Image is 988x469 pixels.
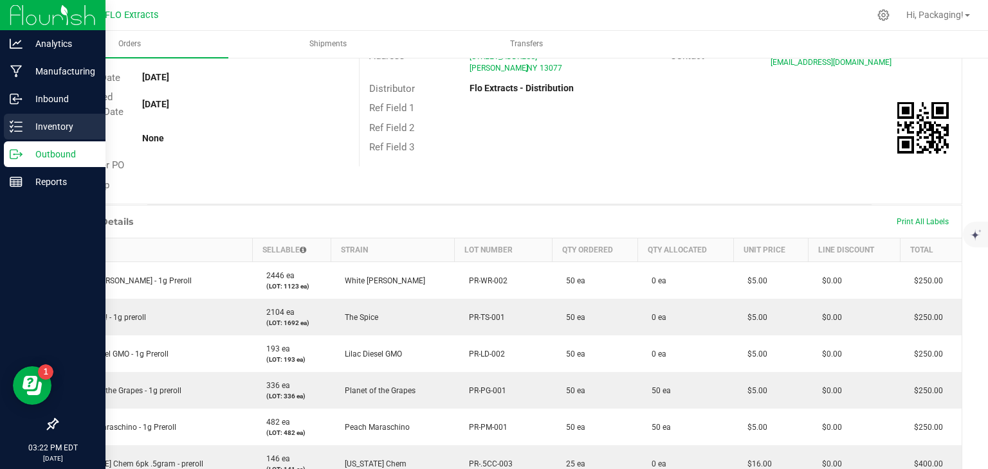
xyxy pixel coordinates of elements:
p: (LOT: 1123 ea) [260,281,323,291]
span: 2446 ea [260,271,295,280]
p: Outbound [23,146,100,162]
span: FLO Extracts [105,10,158,21]
th: Total [900,238,962,262]
span: Peach Maraschino [338,423,410,432]
span: $16.00 [741,459,772,468]
span: Ref Field 2 [369,122,414,134]
th: Line Discount [808,238,900,262]
span: $0.00 [816,423,842,432]
p: Analytics [23,36,100,51]
strong: [DATE] [142,99,169,109]
span: 50 ea [560,276,585,285]
span: White [PERSON_NAME] [338,276,425,285]
span: $5.00 [741,276,767,285]
span: Orders [101,39,158,49]
th: Qty Allocated [637,238,733,262]
inline-svg: Inventory [10,120,23,133]
span: PR-PG-001 [462,386,506,395]
p: [DATE] [6,454,100,463]
inline-svg: Manufacturing [10,65,23,78]
span: 482 ea [260,418,290,427]
span: PR-.5CC-003 [462,459,513,468]
span: Hi, Packaging! [906,10,964,20]
span: $250.00 [908,350,943,358]
span: [US_STATE] Chem 6pk .5gram - preroll [66,459,203,468]
a: Orders [31,31,228,58]
iframe: Resource center unread badge [38,364,53,380]
p: (LOT: 193 ea) [260,355,323,364]
span: $250.00 [908,386,943,395]
span: $0.00 [816,386,842,395]
span: $0.00 [816,350,842,358]
span: Transfers [493,39,560,49]
span: Peach Maraschino - 1g Preroll [66,423,176,432]
strong: None [142,133,164,143]
span: 336 ea [260,381,290,390]
span: 50 ea [560,386,585,395]
th: Strain [331,238,454,262]
span: PR-LD-002 [462,350,505,358]
span: The Spice [338,313,378,322]
span: $250.00 [908,423,943,432]
span: $5.00 [741,423,767,432]
span: 146 ea [260,454,290,463]
a: Shipments [230,31,427,58]
th: Lot Number [455,238,552,262]
img: Scan me! [897,102,949,154]
span: 25 ea [560,459,585,468]
th: Item [58,238,253,262]
th: Unit Price [733,238,808,262]
span: $250.00 [908,276,943,285]
span: $0.00 [816,313,842,322]
span: PR-PM-001 [462,423,508,432]
th: Sellable [252,238,331,262]
span: 13077 [540,64,562,73]
strong: Flo Extracts - Distribution [470,83,574,93]
span: 0 ea [645,350,666,358]
span: 50 ea [560,313,585,322]
span: $5.00 [741,350,767,358]
span: 2104 ea [260,308,295,317]
p: (LOT: 336 ea) [260,391,323,401]
span: PR-WR-002 [462,276,508,285]
span: 193 ea [260,344,290,353]
span: 0 ea [645,313,666,322]
span: [STREET_ADDRESS] [470,52,537,61]
strong: [DATE] [142,72,169,82]
span: Print All Labels [897,217,949,226]
iframe: Resource center [13,366,51,405]
inline-svg: Analytics [10,37,23,50]
p: (LOT: 1692 ea) [260,318,323,328]
span: NY [527,64,537,73]
span: 0 ea [645,276,666,285]
span: 50 ea [560,423,585,432]
span: 0 ea [645,459,666,468]
span: PR-TS-001 [462,313,505,322]
span: , [526,64,527,73]
p: Manufacturing [23,64,100,79]
qrcode: 00000578 [897,102,949,154]
span: $5.00 [741,313,767,322]
span: $5.00 [741,386,767,395]
span: [US_STATE] Chem [338,459,407,468]
inline-svg: Inbound [10,93,23,105]
span: $0.00 [816,459,842,468]
span: 50 ea [645,423,671,432]
p: (LOT: 482 ea) [260,428,323,438]
span: Ref Field 1 [369,102,414,114]
p: 03:22 PM EDT [6,442,100,454]
span: Planet of the Grapes - 1g preroll [66,386,181,395]
span: Ref Field 3 [369,141,414,153]
span: White [PERSON_NAME] - 1g Preroll [66,276,192,285]
span: Lilac Diesel GMO [338,350,402,358]
span: $0.00 [816,276,842,285]
p: Reports [23,174,100,190]
span: 50 ea [645,386,671,395]
p: Inventory [23,119,100,134]
span: Planet of the Grapes [338,386,416,395]
span: Distributor [369,83,415,94]
span: 50 ea [560,350,585,358]
div: Manage settings [875,9,892,21]
span: $250.00 [908,313,943,322]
